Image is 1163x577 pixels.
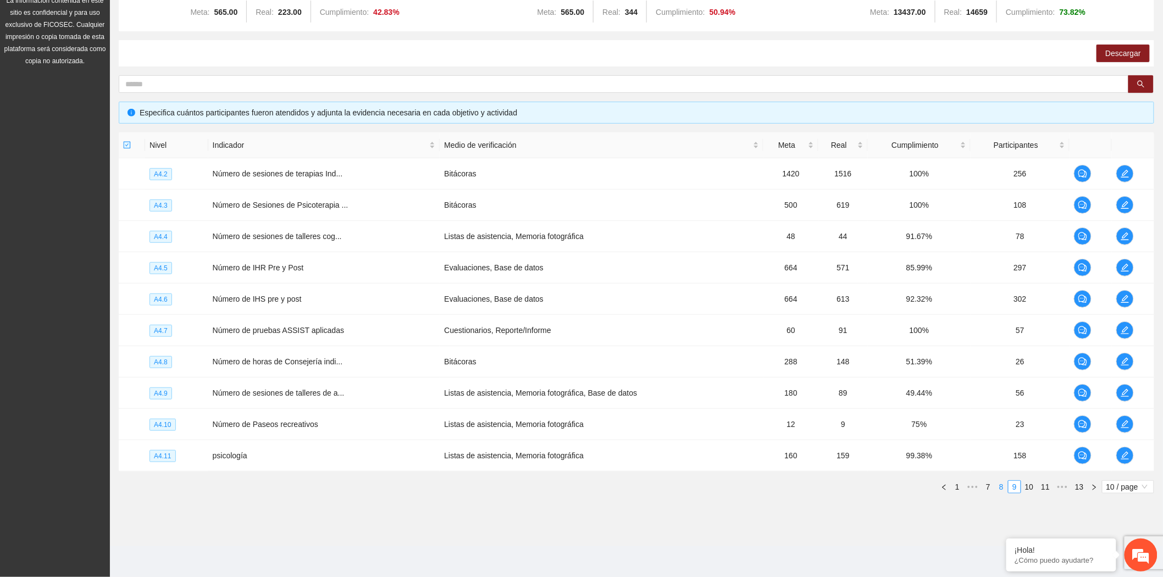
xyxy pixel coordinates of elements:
[1117,201,1133,209] span: edit
[964,480,982,493] li: Previous 5 Pages
[823,139,855,151] span: Real
[1116,447,1134,464] button: edit
[872,139,958,151] span: Cumplimiento
[818,409,868,440] td: 9
[818,252,868,284] td: 571
[1074,290,1092,308] button: comment
[951,480,964,493] li: 1
[971,315,1070,346] td: 57
[1008,480,1021,493] li: 9
[763,378,818,409] td: 180
[1074,259,1092,276] button: comment
[145,132,208,158] th: Nivel
[440,315,763,346] td: Cuestionarios, Reporte/Informe
[1015,546,1108,554] div: ¡Hola!
[710,8,736,16] strong: 50.94 %
[971,221,1070,252] td: 78
[1137,80,1145,89] span: search
[149,231,172,243] span: A4.4
[320,8,369,16] span: Cumplimiento:
[1009,481,1021,493] a: 9
[208,409,440,440] td: Número de Paseos recreativos
[1117,295,1133,303] span: edit
[971,132,1070,158] th: Participantes
[180,5,207,32] div: Minimizar ventana de chat en vivo
[213,201,348,209] span: Número de Sesiones de Psicoterapia ...
[625,8,638,16] strong: 344
[140,107,1145,119] div: Especifica cuántos participantes fueron atendidos y adjunta la evidencia necesaria en cada objeti...
[1116,353,1134,370] button: edit
[440,378,763,409] td: Listas de asistencia, Memoria fotográfica, Base de datos
[440,284,763,315] td: Evaluaciones, Base de datos
[868,409,971,440] td: 75%
[149,199,172,212] span: A4.3
[1021,480,1038,493] li: 10
[763,132,818,158] th: Meta
[1074,415,1092,433] button: comment
[971,284,1070,315] td: 302
[1015,556,1108,564] p: ¿Cómo puedo ayudarte?
[868,221,971,252] td: 91.67%
[1096,45,1150,62] button: Descargar
[1006,8,1055,16] span: Cumplimiento:
[870,8,889,16] span: Meta:
[1117,451,1133,460] span: edit
[213,139,428,151] span: Indicador
[938,480,951,493] li: Previous Page
[1117,169,1133,178] span: edit
[951,481,963,493] a: 1
[763,284,818,315] td: 664
[1074,447,1092,464] button: comment
[966,8,988,16] strong: 14659
[1116,259,1134,276] button: edit
[149,356,172,368] span: A4.8
[964,480,982,493] span: •••
[971,252,1070,284] td: 297
[373,8,400,16] strong: 42.83 %
[440,252,763,284] td: Evaluaciones, Base de datos
[818,315,868,346] td: 91
[938,480,951,493] button: left
[213,169,343,178] span: Número de sesiones de terapias Ind...
[440,158,763,190] td: Bitácoras
[868,190,971,221] td: 100%
[868,440,971,471] td: 99.38%
[440,346,763,378] td: Bitácoras
[818,132,868,158] th: Real
[868,252,971,284] td: 85.99%
[1038,481,1053,493] a: 11
[868,132,971,158] th: Cumplimiento
[538,8,557,16] span: Meta:
[440,440,763,471] td: Listas de asistencia, Memoria fotográfica
[1060,8,1086,16] strong: 73.82 %
[1128,75,1154,93] button: search
[1102,480,1154,493] div: Page Size
[818,284,868,315] td: 613
[818,221,868,252] td: 44
[1074,321,1092,339] button: comment
[818,158,868,190] td: 1516
[818,190,868,221] td: 619
[763,190,818,221] td: 500
[1022,481,1037,493] a: 10
[123,141,131,149] span: check-square
[1074,228,1092,245] button: comment
[602,8,621,16] span: Real:
[149,387,172,400] span: A4.9
[818,378,868,409] td: 89
[1117,232,1133,241] span: edit
[1106,481,1150,493] span: 10 / page
[1037,480,1054,493] li: 11
[763,158,818,190] td: 1420
[763,440,818,471] td: 160
[1072,481,1087,493] a: 13
[1074,353,1092,370] button: comment
[971,440,1070,471] td: 158
[561,8,585,16] strong: 565.00
[894,8,926,16] strong: 13437.00
[1117,420,1133,429] span: edit
[1117,389,1133,397] span: edit
[1054,480,1071,493] span: •••
[440,409,763,440] td: Listas de asistencia, Memoria fotográfica
[656,8,705,16] span: Cumplimiento:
